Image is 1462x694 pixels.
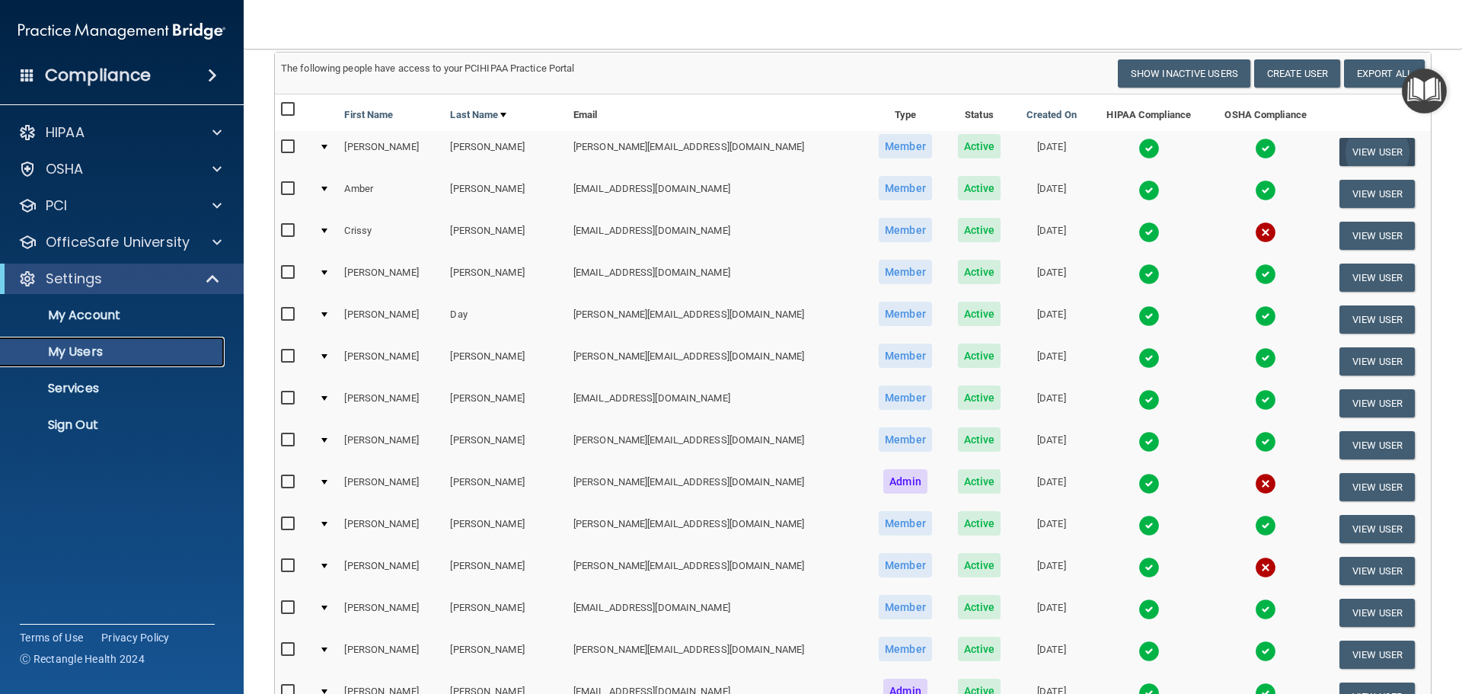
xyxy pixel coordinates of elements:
button: Open Resource Center [1402,69,1447,114]
td: [PERSON_NAME] [444,634,567,676]
img: tick.e7d51cea.svg [1255,515,1276,536]
button: Create User [1254,59,1340,88]
td: Amber [338,173,444,215]
a: Terms of Use [20,630,83,645]
span: Active [958,385,1001,410]
button: View User [1339,305,1415,334]
span: Active [958,134,1001,158]
p: My Account [10,308,218,323]
img: tick.e7d51cea.svg [1138,222,1160,243]
button: View User [1339,180,1415,208]
p: HIPAA [46,123,85,142]
a: OSHA [18,160,222,178]
td: [PERSON_NAME] [444,550,567,592]
td: [PERSON_NAME][EMAIL_ADDRESS][DOMAIN_NAME] [567,341,865,382]
img: tick.e7d51cea.svg [1138,599,1160,620]
td: [PERSON_NAME][EMAIL_ADDRESS][DOMAIN_NAME] [567,634,865,676]
img: tick.e7d51cea.svg [1138,473,1160,494]
span: Admin [883,469,927,494]
th: OSHA Compliance [1208,94,1323,131]
td: [DATE] [1014,299,1090,341]
span: Member [879,385,932,410]
td: [PERSON_NAME] [444,215,567,257]
img: tick.e7d51cea.svg [1255,347,1276,369]
button: View User [1339,431,1415,459]
span: Member [879,637,932,661]
img: tick.e7d51cea.svg [1255,641,1276,662]
td: [PERSON_NAME] [338,592,444,634]
img: cross.ca9f0e7f.svg [1255,473,1276,494]
span: Active [958,302,1001,326]
img: tick.e7d51cea.svg [1138,180,1160,201]
span: Active [958,595,1001,619]
p: My Users [10,344,218,360]
button: View User [1339,557,1415,585]
h4: Compliance [45,65,151,86]
td: [PERSON_NAME] [444,382,567,424]
button: View User [1339,389,1415,417]
span: Member [879,302,932,326]
td: [PERSON_NAME] [444,173,567,215]
p: PCI [46,197,67,215]
span: Active [958,260,1001,284]
td: [EMAIL_ADDRESS][DOMAIN_NAME] [567,592,865,634]
td: [PERSON_NAME][EMAIL_ADDRESS][DOMAIN_NAME] [567,299,865,341]
td: [EMAIL_ADDRESS][DOMAIN_NAME] [567,215,865,257]
td: [PERSON_NAME] [444,424,567,466]
img: tick.e7d51cea.svg [1255,389,1276,411]
td: [PERSON_NAME] [444,257,567,299]
td: [PERSON_NAME] [338,466,444,508]
a: Privacy Policy [101,630,170,645]
a: Settings [18,270,221,288]
img: tick.e7d51cea.svg [1255,264,1276,285]
td: [PERSON_NAME] [444,341,567,382]
a: Last Name [450,106,506,124]
button: Show Inactive Users [1118,59,1250,88]
td: [DATE] [1014,592,1090,634]
button: View User [1339,599,1415,627]
span: Active [958,553,1001,577]
td: [PERSON_NAME] [338,341,444,382]
th: HIPAA Compliance [1090,94,1208,131]
td: [PERSON_NAME][EMAIL_ADDRESS][DOMAIN_NAME] [567,131,865,173]
td: [DATE] [1014,550,1090,592]
td: Crissy [338,215,444,257]
a: Export All [1344,59,1425,88]
a: PCI [18,197,222,215]
td: Day [444,299,567,341]
img: tick.e7d51cea.svg [1138,431,1160,453]
a: OfficeSafe University [18,233,222,251]
p: Sign Out [10,417,218,433]
a: First Name [344,106,393,124]
td: [PERSON_NAME] [444,508,567,550]
td: [DATE] [1014,466,1090,508]
button: View User [1339,264,1415,292]
td: [PERSON_NAME] [338,131,444,173]
img: cross.ca9f0e7f.svg [1255,557,1276,578]
button: View User [1339,347,1415,376]
a: Created On [1026,106,1077,124]
img: tick.e7d51cea.svg [1255,599,1276,620]
button: View User [1339,515,1415,543]
th: Email [567,94,865,131]
td: [PERSON_NAME] [338,424,444,466]
span: Ⓒ Rectangle Health 2024 [20,651,145,667]
img: tick.e7d51cea.svg [1138,347,1160,369]
button: View User [1339,473,1415,501]
span: Active [958,427,1001,452]
td: [DATE] [1014,382,1090,424]
span: Active [958,176,1001,200]
span: Member [879,344,932,368]
img: tick.e7d51cea.svg [1138,557,1160,578]
th: Type [865,94,945,131]
p: OSHA [46,160,84,178]
img: tick.e7d51cea.svg [1255,431,1276,453]
td: [PERSON_NAME] [444,466,567,508]
td: [PERSON_NAME] [338,634,444,676]
span: Active [958,344,1001,368]
td: [PERSON_NAME] [338,508,444,550]
p: OfficeSafe University [46,233,190,251]
td: [PERSON_NAME][EMAIL_ADDRESS][DOMAIN_NAME] [567,466,865,508]
img: tick.e7d51cea.svg [1138,305,1160,327]
td: [EMAIL_ADDRESS][DOMAIN_NAME] [567,382,865,424]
